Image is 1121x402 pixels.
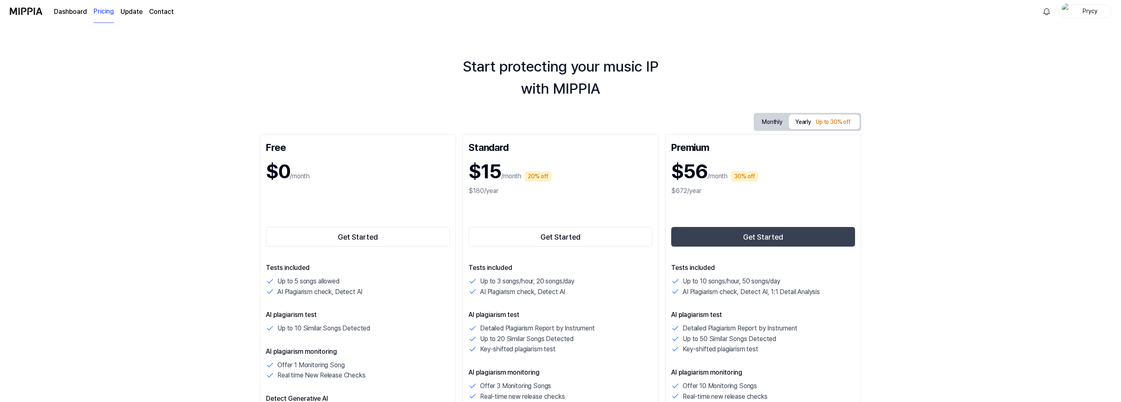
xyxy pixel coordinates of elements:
[755,115,789,130] button: Monthly
[266,227,450,247] button: Get Started
[277,370,366,381] p: Real time New Release Checks
[266,347,450,357] p: AI plagiarism monitoring
[480,287,565,297] p: AI Plagiarism check, Detect AI
[121,7,143,17] a: Update
[469,157,501,186] h1: $15
[480,276,574,287] p: Up to 3 songs/hour, 20 songs/day
[671,310,855,320] p: AI plagiarism test
[469,225,652,248] a: Get Started
[671,368,855,377] p: AI plagiarism monitoring
[480,391,565,402] p: Real-time new release checks
[671,186,855,196] div: $672/year
[671,157,708,186] h1: $56
[671,225,855,248] a: Get Started
[54,7,87,17] a: Dashboard
[1062,3,1072,20] img: profile
[683,334,776,344] p: Up to 50 Similar Songs Detected
[266,140,450,153] div: Free
[683,287,820,297] p: AI Plagiarism check, Detect AI, 1:1 Detail Analysis
[683,391,768,402] p: Real-time new release checks
[469,310,652,320] p: AI plagiarism test
[266,310,450,320] p: AI plagiarism test
[525,171,552,182] div: 20% off
[266,263,450,273] p: Tests included
[683,381,757,391] p: Offer 10 Monitoring Songs
[480,334,574,344] p: Up to 20 Similar Songs Detected
[501,171,521,181] p: /month
[290,171,310,181] p: /month
[708,171,728,181] p: /month
[1059,4,1111,18] button: profilePrycy
[469,263,652,273] p: Tests included
[266,225,450,248] a: Get Started
[683,323,797,334] p: Detailed Plagiarism Report by Instrument
[94,0,114,23] a: Pricing
[277,276,339,287] p: Up to 5 songs allowed
[683,344,758,355] p: Key-shifted plagiarism test
[469,140,652,153] div: Standard
[480,381,551,391] p: Offer 3 Monitoring Songs
[1042,7,1052,16] img: 알림
[480,323,595,334] p: Detailed Plagiarism Report by Instrument
[266,157,290,186] h1: $0
[149,7,174,17] a: Contact
[469,227,652,247] button: Get Started
[277,287,362,297] p: AI Plagiarism check, Detect AI
[480,344,556,355] p: Key-shifted plagiarism test
[789,115,860,129] button: Yearly
[813,116,853,128] div: Up to 30% off
[469,368,652,377] p: AI plagiarism monitoring
[683,276,780,287] p: Up to 10 songs/hour, 50 songs/day
[671,140,855,153] div: Premium
[277,360,344,371] p: Offer 1 Monitoring Song
[469,186,652,196] div: $180/year
[277,323,370,334] p: Up to 10 Similar Songs Detected
[731,171,758,182] div: 30% off
[1074,7,1106,16] div: Prycy
[671,263,855,273] p: Tests included
[671,227,855,247] button: Get Started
